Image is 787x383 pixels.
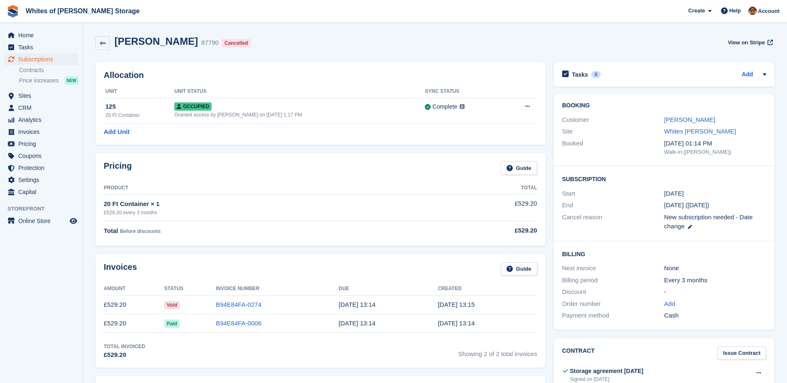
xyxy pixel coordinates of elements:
div: Storage agreement [DATE] [570,367,643,376]
a: menu [4,186,78,198]
div: None [664,264,766,273]
td: £529.20 [104,314,164,333]
a: B94E84FA-0274 [216,301,261,308]
div: 87790 [201,38,219,48]
div: £529.20 [414,226,537,235]
th: Sync Status [425,85,503,98]
h2: Contract [562,347,595,360]
span: View on Stripe [728,39,765,47]
span: Subscriptions [18,53,68,65]
span: Before discounts [120,228,161,234]
a: Guide [501,161,537,175]
h2: Subscription [562,175,766,183]
a: menu [4,90,78,102]
span: Settings [18,174,68,186]
time: 2025-05-27 00:00:00 UTC [664,189,684,199]
h2: Tasks [572,71,588,78]
a: Add [664,299,675,309]
td: £529.20 [414,194,537,221]
h2: Billing [562,250,766,258]
div: End [562,201,664,210]
span: Total [104,227,118,234]
a: menu [4,126,78,138]
th: Created [438,282,537,296]
span: CRM [18,102,68,114]
span: Online Store [18,215,68,227]
a: Add Unit [104,127,129,137]
span: Void [164,301,180,309]
time: 2025-05-27 12:14:56 UTC [438,320,475,327]
div: Site [562,127,664,136]
div: Signed on [DATE] [570,376,643,383]
th: Unit [104,85,174,98]
img: icon-info-grey-7440780725fd019a000dd9b08b2336e03edf1995a4989e88bcd33f0948082b44.svg [460,104,465,109]
span: Pricing [18,138,68,150]
span: Tasks [18,41,68,53]
div: Cancel reason [562,213,664,231]
a: Guide [501,262,537,276]
img: Eddie White [748,7,757,15]
div: NEW [65,76,78,85]
a: menu [4,102,78,114]
a: Contracts [19,66,78,74]
h2: Pricing [104,161,132,175]
div: Cancelled [222,39,251,47]
span: New subscription needed - Date change [664,213,753,230]
div: 0 [591,71,601,78]
a: menu [4,138,78,150]
th: Invoice Number [216,282,339,296]
div: Billing period [562,276,664,285]
div: Next invoice [562,264,664,273]
th: Due [339,282,438,296]
a: B94E84FA-0006 [216,320,261,327]
div: 125 [105,102,174,112]
img: stora-icon-8386f47178a22dfd0bd8f6a31ec36ba5ce8667c1dd55bd0f319d3a0aa187defe.svg [7,5,19,17]
th: Product [104,182,414,195]
div: Start [562,189,664,199]
th: Total [414,182,537,195]
div: [DATE] 01:14 PM [664,139,766,148]
span: Occupied [174,102,212,111]
span: Sites [18,90,68,102]
a: menu [4,215,78,227]
div: Granted access by [PERSON_NAME] on [DATE] 1:17 PM [174,111,425,119]
a: menu [4,114,78,126]
div: Customer [562,115,664,125]
h2: [PERSON_NAME] [115,36,198,47]
h2: Invoices [104,262,137,276]
div: 20 Ft Container [105,112,174,119]
div: Payment method [562,311,664,320]
a: View on Stripe [724,36,775,49]
time: 2025-05-28 12:14:56 UTC [339,320,375,327]
span: Account [758,7,780,15]
a: Whites [PERSON_NAME] [664,128,736,135]
div: Cash [664,311,766,320]
div: £529.20 every 3 months [104,209,414,216]
time: 2025-08-27 12:15:34 UTC [438,301,475,308]
span: Showing 2 of 2 total invoices [458,343,537,360]
a: menu [4,53,78,65]
span: Home [18,29,68,41]
div: Total Invoiced [104,343,145,350]
a: menu [4,150,78,162]
th: Status [164,282,216,296]
div: Booked [562,139,664,156]
a: menu [4,162,78,174]
a: menu [4,29,78,41]
div: Walk-in ([PERSON_NAME]) [664,148,766,156]
a: Whites of [PERSON_NAME] Storage [22,4,143,18]
div: Discount [562,287,664,297]
span: Price increases [19,77,59,85]
a: [PERSON_NAME] [664,116,715,123]
div: £529.20 [104,350,145,360]
span: Help [729,7,741,15]
span: Analytics [18,114,68,126]
div: - [664,287,766,297]
div: Order number [562,299,664,309]
span: Capital [18,186,68,198]
span: Coupons [18,150,68,162]
time: 2025-08-28 12:14:56 UTC [339,301,375,308]
span: Protection [18,162,68,174]
span: Create [688,7,705,15]
h2: Allocation [104,70,537,80]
